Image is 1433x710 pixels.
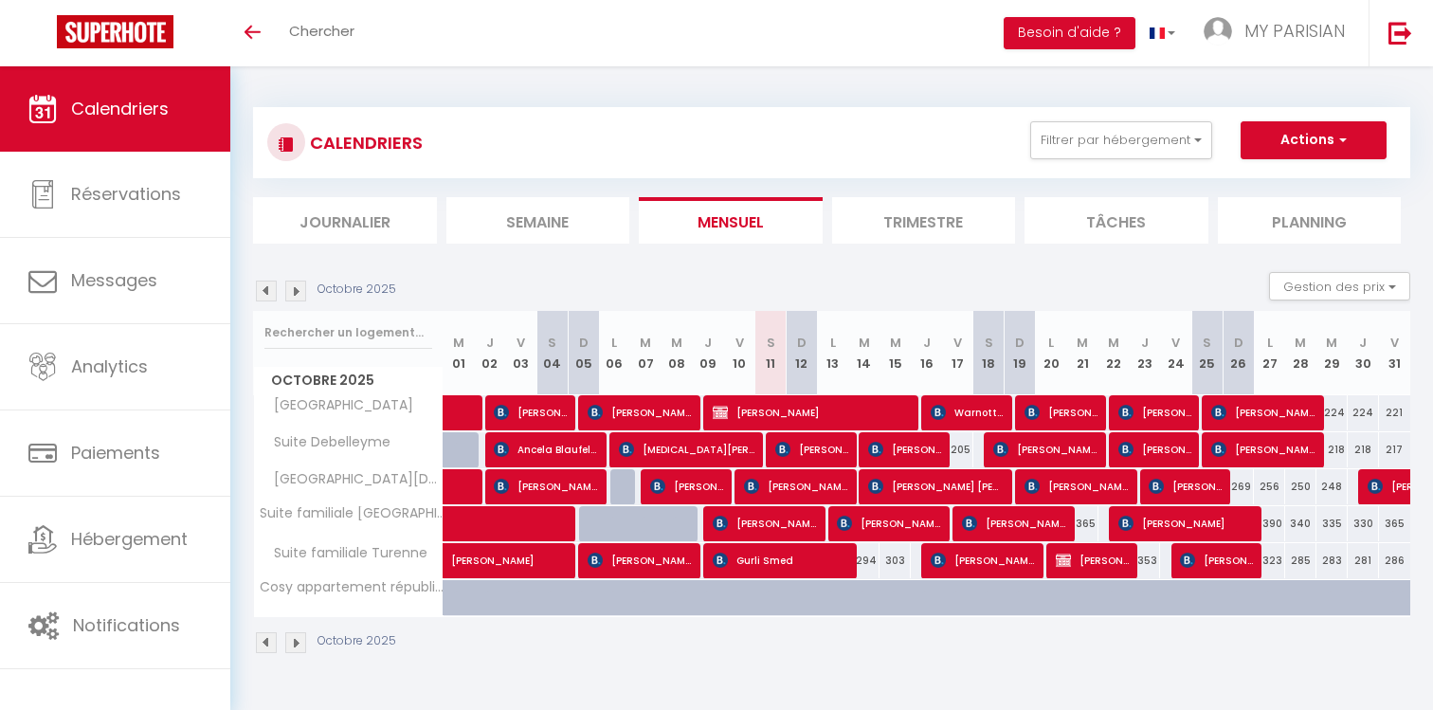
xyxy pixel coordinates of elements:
[1316,432,1348,467] div: 218
[1223,469,1254,504] div: 269
[486,334,494,352] abbr: J
[517,334,525,352] abbr: V
[1048,334,1054,352] abbr: L
[1316,311,1348,395] th: 29
[71,355,148,378] span: Analytics
[942,311,973,395] th: 17
[474,311,505,395] th: 02
[1211,394,1315,430] span: [PERSON_NAME]
[1223,311,1254,395] th: 26
[57,15,173,48] img: Super Booking
[1030,121,1212,159] button: Filtrer par hébergement
[1348,395,1379,430] div: 224
[1254,311,1285,395] th: 27
[640,334,651,352] abbr: M
[264,316,432,350] input: Rechercher un logement...
[797,334,807,352] abbr: D
[1149,468,1222,504] span: [PERSON_NAME]
[880,311,911,395] th: 15
[650,468,723,504] span: [PERSON_NAME]
[71,97,169,120] span: Calendriers
[317,281,396,299] p: Octobre 2025
[451,533,626,569] span: [PERSON_NAME]
[1211,431,1315,467] span: [PERSON_NAME]
[588,542,692,578] span: [PERSON_NAME]
[1077,334,1088,352] abbr: M
[1285,469,1316,504] div: 250
[993,431,1097,467] span: [PERSON_NAME]
[1036,311,1067,395] th: 20
[832,197,1016,244] li: Trimestre
[505,311,536,395] th: 03
[1067,506,1098,541] div: 365
[1015,334,1025,352] abbr: D
[1316,506,1348,541] div: 335
[817,311,848,395] th: 13
[257,506,446,520] span: Suite familiale [GEOGRAPHIC_DATA]
[704,334,712,352] abbr: J
[1359,334,1367,352] abbr: J
[848,543,880,578] div: 294
[444,543,475,579] a: [PERSON_NAME]
[619,431,754,467] span: [MEDICAL_DATA][PERSON_NAME]
[713,542,848,578] span: Gurli Smed
[1025,468,1129,504] span: [PERSON_NAME]
[494,394,567,430] span: [PERSON_NAME]
[973,311,1005,395] th: 18
[1379,543,1410,578] div: 286
[931,394,1004,430] span: Warnotte [PERSON_NAME]
[1390,334,1399,352] abbr: V
[1379,395,1410,430] div: 221
[588,394,692,430] span: [PERSON_NAME]
[289,21,354,41] span: Chercher
[859,334,870,352] abbr: M
[1160,311,1191,395] th: 24
[1180,542,1253,578] span: [PERSON_NAME]
[693,311,724,395] th: 09
[1191,311,1223,395] th: 25
[1269,272,1410,300] button: Gestion des prix
[446,197,630,244] li: Semaine
[1254,469,1285,504] div: 256
[1348,311,1379,395] th: 30
[1285,311,1316,395] th: 28
[453,334,464,352] abbr: M
[744,468,848,504] span: [PERSON_NAME]
[317,632,396,650] p: Octobre 2025
[662,311,693,395] th: 08
[630,311,662,395] th: 07
[713,394,911,430] span: [PERSON_NAME]
[1118,431,1191,467] span: [PERSON_NAME]
[1348,543,1379,578] div: 281
[1234,334,1243,352] abbr: D
[755,311,787,395] th: 11
[639,197,823,244] li: Mensuel
[962,505,1066,541] span: [PERSON_NAME]
[942,432,973,467] div: 205
[611,334,617,352] abbr: L
[713,505,817,541] span: [PERSON_NAME]
[767,334,775,352] abbr: S
[735,334,744,352] abbr: V
[1025,394,1097,430] span: [PERSON_NAME]
[579,334,589,352] abbr: D
[1241,121,1387,159] button: Actions
[548,334,556,352] abbr: S
[1348,432,1379,467] div: 218
[253,197,437,244] li: Journalier
[1285,543,1316,578] div: 285
[1348,506,1379,541] div: 330
[890,334,901,352] abbr: M
[1379,506,1410,541] div: 365
[1203,334,1211,352] abbr: S
[1326,334,1337,352] abbr: M
[494,468,598,504] span: [PERSON_NAME]
[1108,334,1119,352] abbr: M
[1388,21,1412,45] img: logout
[71,527,188,551] span: Hébergement
[786,311,817,395] th: 12
[1129,543,1160,578] div: 353
[494,431,598,467] span: Ancela Blaufelder
[830,334,836,352] abbr: L
[1129,311,1160,395] th: 23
